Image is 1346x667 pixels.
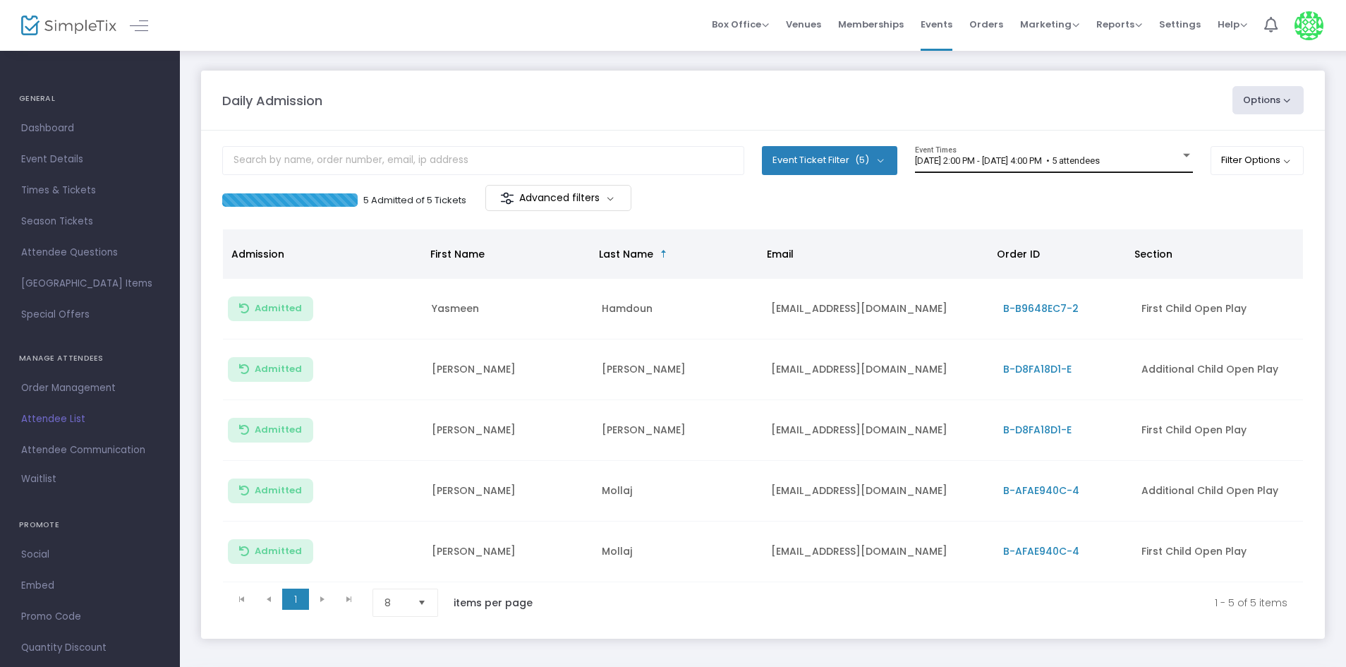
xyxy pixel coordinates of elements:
span: Season Tickets [21,212,159,231]
span: Event Details [21,150,159,169]
span: Admitted [255,485,302,496]
span: Box Office [712,18,769,31]
span: Waitlist [21,472,56,486]
button: Filter Options [1211,146,1304,174]
td: [EMAIL_ADDRESS][DOMAIN_NAME] [763,522,994,582]
td: [PERSON_NAME] [423,339,593,400]
span: 8 [384,596,406,610]
span: [DATE] 2:00 PM - [DATE] 4:00 PM • 5 attendees [915,155,1100,166]
span: Promo Code [21,608,159,626]
span: Order Management [21,379,159,397]
td: [EMAIL_ADDRESS][DOMAIN_NAME] [763,461,994,522]
span: Order ID [997,247,1040,261]
span: Admitted [255,424,302,435]
span: Section [1134,247,1172,261]
h4: PROMOTE [19,511,161,539]
span: B-AFAE940C-4 [1003,544,1079,558]
span: Embed [21,577,159,595]
span: Sortable [658,248,669,260]
span: Social [21,546,159,564]
span: First Name [430,247,485,261]
td: Hamdoun [593,279,763,339]
button: Admitted [228,296,313,321]
img: filter [500,191,514,205]
td: [EMAIL_ADDRESS][DOMAIN_NAME] [763,339,994,400]
span: Page 1 [282,589,309,610]
button: Options [1232,86,1304,114]
td: Mollaj [593,461,763,522]
td: First Child Open Play [1133,279,1303,339]
span: Events [921,6,952,42]
span: Admitted [255,303,302,314]
span: Admitted [255,363,302,375]
span: B-D8FA18D1-E [1003,423,1072,437]
span: Admitted [255,546,302,557]
span: [GEOGRAPHIC_DATA] Items [21,275,159,293]
td: Mollaj [593,522,763,582]
td: [EMAIL_ADDRESS][DOMAIN_NAME] [763,400,994,461]
span: Dashboard [21,119,159,138]
label: items per page [454,596,533,610]
span: Quantity Discount [21,639,159,657]
button: Select [412,589,432,616]
span: B-B9648EC7-2 [1003,301,1079,316]
span: Marketing [1020,18,1079,31]
button: Admitted [228,418,313,443]
span: Admission [231,247,284,261]
td: [EMAIL_ADDRESS][DOMAIN_NAME] [763,279,994,339]
span: Attendee Communication [21,441,159,459]
span: Special Offers [21,306,159,324]
span: (5) [855,155,869,166]
td: First Child Open Play [1133,400,1303,461]
td: [PERSON_NAME] [593,339,763,400]
span: Attendee Questions [21,244,159,262]
span: Times & Tickets [21,181,159,200]
h4: GENERAL [19,85,161,113]
td: [PERSON_NAME] [423,461,593,522]
span: Attendee List [21,410,159,428]
span: Reports [1096,18,1142,31]
span: Email [767,247,794,261]
span: B-D8FA18D1-E [1003,362,1072,376]
m-button: Advanced filters [485,185,631,211]
button: Admitted [228,357,313,382]
span: Memberships [838,6,904,42]
span: Help [1218,18,1247,31]
td: [PERSON_NAME] [423,400,593,461]
button: Event Ticket Filter(5) [762,146,897,174]
span: Settings [1159,6,1201,42]
span: Orders [969,6,1003,42]
kendo-pager-info: 1 - 5 of 5 items [562,589,1287,617]
button: Admitted [228,539,313,564]
span: Venues [786,6,821,42]
p: 5 Admitted of 5 Tickets [363,193,466,208]
td: [PERSON_NAME] [593,400,763,461]
td: [PERSON_NAME] [423,522,593,582]
td: Additional Child Open Play [1133,339,1303,400]
h4: MANAGE ATTENDEES [19,344,161,373]
m-panel-title: Daily Admission [222,91,322,110]
td: Additional Child Open Play [1133,461,1303,522]
td: First Child Open Play [1133,522,1303,582]
input: Search by name, order number, email, ip address [222,146,744,175]
span: Last Name [599,247,653,261]
span: B-AFAE940C-4 [1003,483,1079,498]
td: Yasmeen [423,279,593,339]
div: Data table [223,229,1303,582]
button: Admitted [228,479,313,503]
